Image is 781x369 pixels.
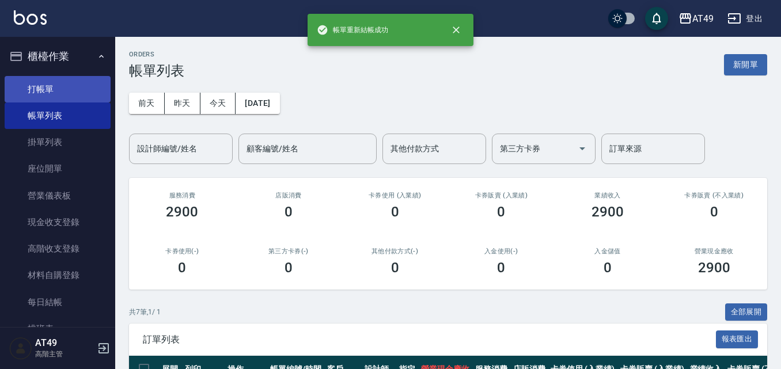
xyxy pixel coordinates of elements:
h2: 卡券使用(-) [143,248,222,255]
a: 現金收支登錄 [5,209,111,235]
h3: 0 [391,204,399,220]
h2: 卡券使用 (入業績) [355,192,434,199]
button: 報表匯出 [716,330,759,348]
button: 櫃檯作業 [5,41,111,71]
h3: 0 [285,204,293,220]
h2: 店販消費 [249,192,328,199]
p: 共 7 筆, 1 / 1 [129,307,161,317]
h5: AT49 [35,337,94,349]
span: 訂單列表 [143,334,716,345]
a: 座位開單 [5,155,111,182]
a: 材料自購登錄 [5,262,111,288]
a: 排班表 [5,315,111,342]
a: 新開單 [724,59,767,70]
h3: 0 [178,260,186,276]
a: 帳單列表 [5,102,111,129]
h2: ORDERS [129,51,184,58]
div: AT49 [692,12,714,26]
h2: 營業現金應收 [674,248,753,255]
h3: 2900 [698,260,730,276]
h2: 入金使用(-) [462,248,541,255]
button: 今天 [200,93,236,114]
a: 掛單列表 [5,129,111,155]
button: Open [573,139,592,158]
h2: 入金儲值 [568,248,647,255]
img: Person [9,337,32,360]
a: 打帳單 [5,76,111,102]
button: save [645,7,668,30]
h3: 服務消費 [143,192,222,199]
a: 報表匯出 [716,333,759,344]
h3: 帳單列表 [129,63,184,79]
button: AT49 [674,7,718,31]
button: 新開單 [724,54,767,75]
h3: 0 [497,204,505,220]
h3: 0 [710,204,718,220]
a: 每日結帳 [5,289,111,315]
h2: 卡券販賣 (不入業績) [674,192,753,199]
h3: 0 [391,260,399,276]
button: 登出 [723,8,767,29]
button: close [443,17,469,43]
h2: 卡券販賣 (入業績) [462,192,541,199]
p: 高階主管 [35,349,94,359]
h2: 第三方卡券(-) [249,248,328,255]
img: Logo [14,10,47,25]
span: 帳單重新結帳成功 [317,24,388,36]
h2: 其他付款方式(-) [355,248,434,255]
h3: 2900 [592,204,624,220]
h3: 0 [604,260,612,276]
button: 前天 [129,93,165,114]
h3: 0 [285,260,293,276]
h3: 2900 [166,204,198,220]
button: 昨天 [165,93,200,114]
button: [DATE] [236,93,279,114]
a: 營業儀表板 [5,182,111,209]
a: 高階收支登錄 [5,235,111,262]
h3: 0 [497,260,505,276]
button: 全部展開 [725,303,768,321]
h2: 業績收入 [568,192,647,199]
